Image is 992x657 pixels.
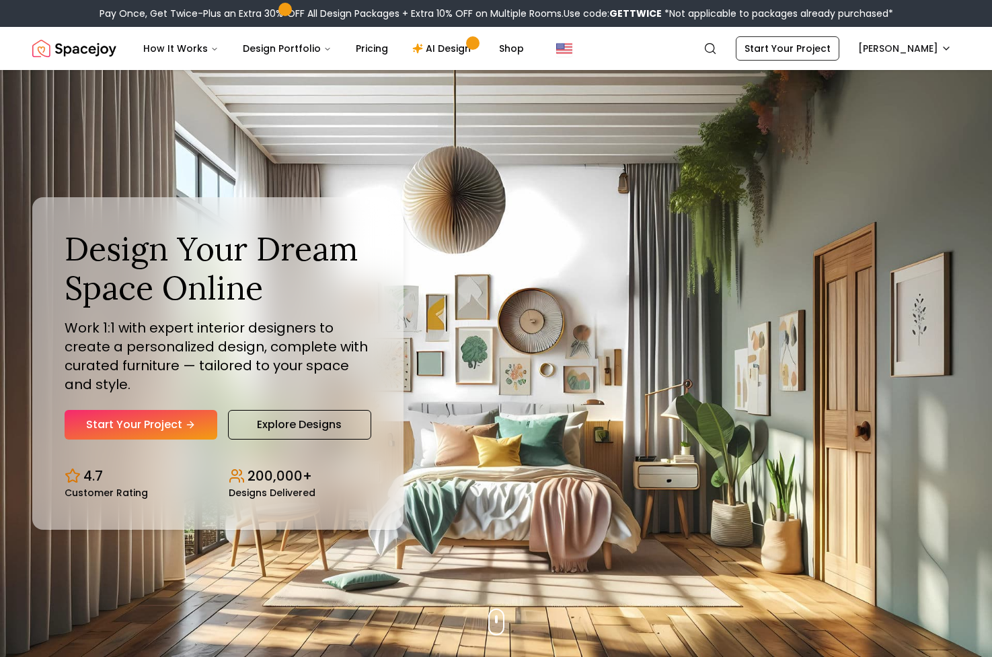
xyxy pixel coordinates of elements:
[228,410,371,440] a: Explore Designs
[65,410,217,440] a: Start Your Project
[65,488,148,497] small: Customer Rating
[32,35,116,62] a: Spacejoy
[65,456,371,497] div: Design stats
[662,7,893,20] span: *Not applicable to packages already purchased*
[564,7,662,20] span: Use code:
[132,35,535,62] nav: Main
[65,230,371,307] h1: Design Your Dream Space Online
[32,35,116,62] img: Spacejoy Logo
[132,35,229,62] button: How It Works
[83,466,103,485] p: 4.7
[736,36,839,61] a: Start Your Project
[32,27,960,70] nav: Global
[402,35,486,62] a: AI Design
[65,318,371,394] p: Work 1:1 with expert interior designers to create a personalized design, complete with curated fu...
[229,488,315,497] small: Designs Delivered
[488,35,535,62] a: Shop
[100,7,893,20] div: Pay Once, Get Twice-Plus an Extra 30% OFF All Design Packages + Extra 10% OFF on Multiple Rooms.
[232,35,342,62] button: Design Portfolio
[609,7,662,20] b: GETTWICE
[345,35,399,62] a: Pricing
[556,40,572,57] img: United States
[247,466,312,485] p: 200,000+
[850,36,960,61] button: [PERSON_NAME]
